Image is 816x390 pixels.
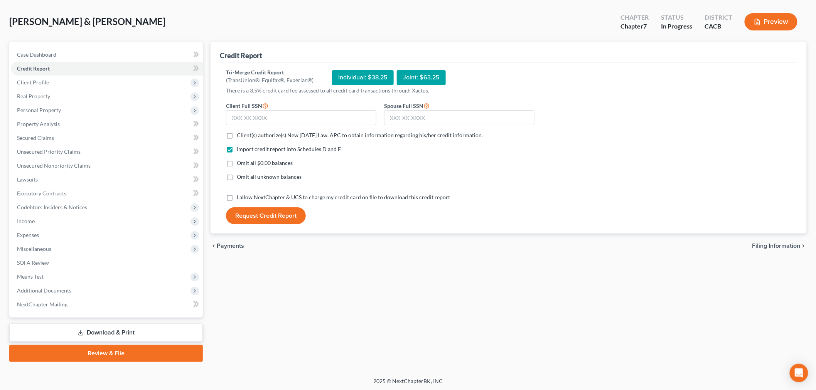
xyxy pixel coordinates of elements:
[17,176,38,183] span: Lawsuits
[226,110,376,126] input: XXX-XX-XXXX
[17,51,56,58] span: Case Dashboard
[237,173,302,180] span: Omit all unknown balances
[11,256,203,270] a: SOFA Review
[17,273,44,280] span: Means Test
[705,13,732,22] div: District
[17,134,54,141] span: Secured Claims
[17,190,66,197] span: Executory Contracts
[11,159,203,173] a: Unsecured Nonpriority Claims
[17,245,51,252] span: Miscellaneous
[11,117,203,131] a: Property Analysis
[17,107,61,113] span: Personal Property
[226,207,306,224] button: Request Credit Report
[11,48,203,62] a: Case Dashboard
[211,243,244,249] button: chevron_left Payments
[397,70,446,85] div: Joint: $63.25
[17,79,49,86] span: Client Profile
[332,70,394,85] div: Individual: $38.25
[226,69,314,76] div: Tri-Merge Credit Report
[9,345,203,362] a: Review & File
[237,160,293,166] span: Omit all $0.00 balances
[237,132,483,138] span: Client(s) authorize(s) New [DATE] Law, APC to obtain information regarding his/her credit informa...
[211,243,217,249] i: chevron_left
[705,22,732,31] div: CACB
[17,121,60,127] span: Property Analysis
[661,22,692,31] div: In Progress
[226,87,534,94] p: There is a 3.5% credit card fee assessed to all credit card transactions through Xactus.
[237,146,341,152] span: Import credit report into Schedules D and F
[661,13,692,22] div: Status
[643,22,647,30] span: 7
[752,243,807,249] button: Filing Information chevron_right
[17,93,50,99] span: Real Property
[801,243,807,249] i: chevron_right
[620,22,649,31] div: Chapter
[11,298,203,311] a: NextChapter Mailing
[384,110,534,126] input: XXX-XX-XXXX
[11,62,203,76] a: Credit Report
[220,51,262,60] div: Credit Report
[17,232,39,238] span: Expenses
[17,65,50,72] span: Credit Report
[17,301,67,308] span: NextChapter Mailing
[17,218,35,224] span: Income
[752,243,801,249] span: Filing Information
[620,13,649,22] div: Chapter
[11,187,203,200] a: Executory Contracts
[217,243,244,249] span: Payments
[790,364,808,382] div: Open Intercom Messenger
[237,194,450,200] span: I allow NextChapter & UCS to charge my credit card on file to download this credit report
[384,103,423,109] span: Spouse Full SSN
[11,131,203,145] a: Secured Claims
[17,162,91,169] span: Unsecured Nonpriority Claims
[745,13,797,30] button: Preview
[11,173,203,187] a: Lawsuits
[226,76,314,84] div: (TransUnion®, Equifax®, Experian®)
[9,324,203,342] a: Download & Print
[17,148,81,155] span: Unsecured Priority Claims
[226,103,262,109] span: Client Full SSN
[17,259,49,266] span: SOFA Review
[17,287,71,294] span: Additional Documents
[17,204,87,210] span: Codebtors Insiders & Notices
[9,16,165,27] span: [PERSON_NAME] & [PERSON_NAME]
[11,145,203,159] a: Unsecured Priority Claims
